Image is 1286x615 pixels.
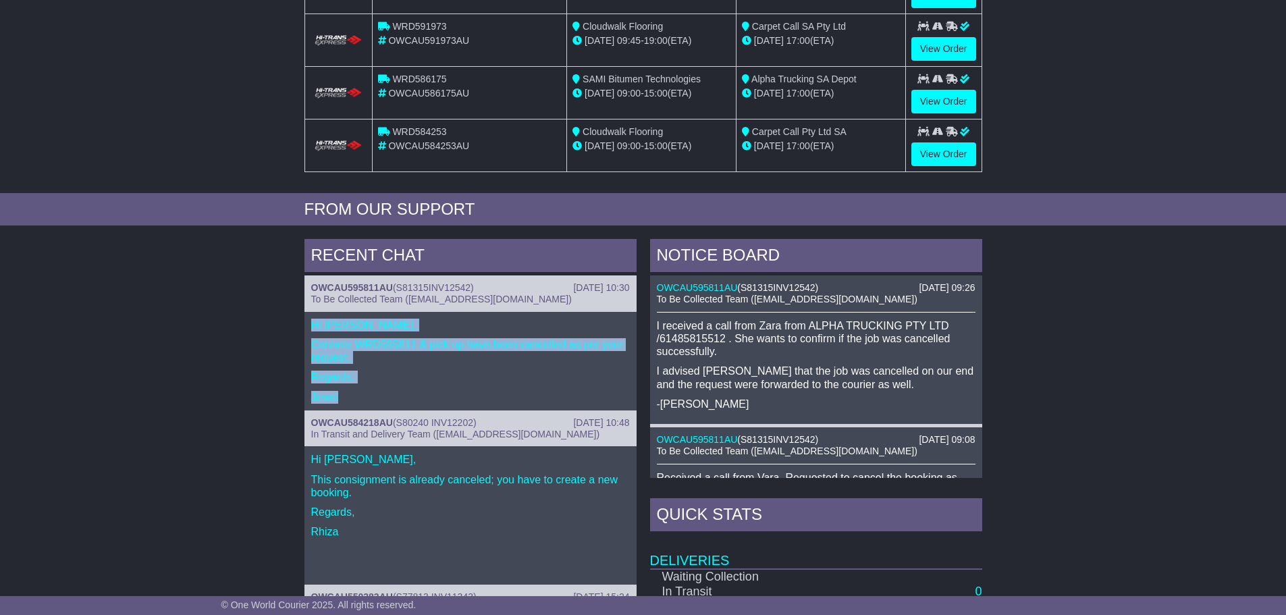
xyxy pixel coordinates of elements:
[388,88,469,99] span: OWCAU586175AU
[786,35,810,46] span: 17:00
[644,88,668,99] span: 15:00
[396,417,473,428] span: S80240 INV12202
[221,599,417,610] span: © One World Courier 2025. All rights reserved.
[754,88,784,99] span: [DATE]
[388,140,469,151] span: OWCAU584253AU
[657,471,975,497] p: Received a call from Vara. Requested to cancel the booking as their client would need to change t...
[919,282,975,294] div: [DATE] 09:26
[657,319,975,358] p: I received a call from Zara from ALPHA TRUCKING PTY LTD /61485815512 . She wants to confirm if th...
[617,140,641,151] span: 09:00
[786,88,810,99] span: 17:00
[657,434,738,445] a: OWCAU595811AU
[573,591,629,603] div: [DATE] 15:24
[650,535,982,569] td: Deliveries
[617,35,641,46] span: 09:45
[752,21,846,32] span: Carpet Call SA Pty Ltd
[657,446,917,456] span: To Be Collected Team ([EMAIL_ADDRESS][DOMAIN_NAME])
[392,74,446,84] span: WRD586175
[311,525,630,538] p: Rhiza
[657,282,738,293] a: OWCAU595811AU
[650,498,982,535] div: Quick Stats
[617,88,641,99] span: 09:00
[311,591,630,603] div: ( )
[311,506,630,518] p: Regards,
[752,126,847,137] span: Carpet Call Pty Ltd SA
[304,239,637,275] div: RECENT CHAT
[657,398,975,410] p: -[PERSON_NAME]
[911,90,976,113] a: View Order
[311,391,630,404] p: Jewel
[388,35,469,46] span: OWCAU591973AU
[572,34,730,48] div: - (ETA)
[657,294,917,304] span: To Be Collected Team ([EMAIL_ADDRESS][DOMAIN_NAME])
[304,200,982,219] div: FROM OUR SUPPORT
[754,140,784,151] span: [DATE]
[311,338,630,364] p: Connote WRD595811 & pick up have been cancelled as per your request.
[311,294,572,304] span: To Be Collected Team ([EMAIL_ADDRESS][DOMAIN_NAME])
[650,585,851,599] td: In Transit
[644,140,668,151] span: 15:00
[313,34,364,47] img: HiTrans.png
[585,35,614,46] span: [DATE]
[742,86,900,101] div: (ETA)
[751,74,857,84] span: Alpha Trucking SA Depot
[396,282,471,293] span: S81315INV12542
[742,34,900,48] div: (ETA)
[572,86,730,101] div: - (ETA)
[741,282,815,293] span: S81315INV12542
[583,74,701,84] span: SAMI Bitumen Technologies
[741,434,815,445] span: S81315INV12542
[311,591,393,602] a: OWCAU550383AU
[644,35,668,46] span: 19:00
[311,282,630,294] div: ( )
[396,591,473,602] span: S77813 INV11343
[311,429,600,439] span: In Transit and Delivery Team ([EMAIL_ADDRESS][DOMAIN_NAME])
[585,88,614,99] span: [DATE]
[583,21,663,32] span: Cloudwalk Flooring
[311,417,393,428] a: OWCAU584218AU
[311,473,630,499] p: This consignment is already canceled; you have to create a new booking.
[392,21,446,32] span: WRD591973
[650,569,851,585] td: Waiting Collection
[786,140,810,151] span: 17:00
[392,126,446,137] span: WRD584253
[657,434,975,446] div: ( )
[911,37,976,61] a: View Order
[313,87,364,100] img: HiTrans.png
[573,282,629,294] div: [DATE] 10:30
[975,585,982,598] a: 0
[311,417,630,429] div: ( )
[311,282,393,293] a: OWCAU595811AU
[573,417,629,429] div: [DATE] 10:48
[572,139,730,153] div: - (ETA)
[919,434,975,446] div: [DATE] 09:08
[657,282,975,294] div: ( )
[311,453,630,466] p: Hi [PERSON_NAME],
[585,140,614,151] span: [DATE]
[754,35,784,46] span: [DATE]
[650,239,982,275] div: NOTICE BOARD
[311,371,630,383] p: Regards,
[311,319,630,331] p: Hi [PERSON_NAME],
[742,139,900,153] div: (ETA)
[583,126,663,137] span: Cloudwalk Flooring
[313,140,364,153] img: HiTrans.png
[911,142,976,166] a: View Order
[657,365,975,390] p: I advised [PERSON_NAME] that the job was cancelled on our end and the request were forwarded to t...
